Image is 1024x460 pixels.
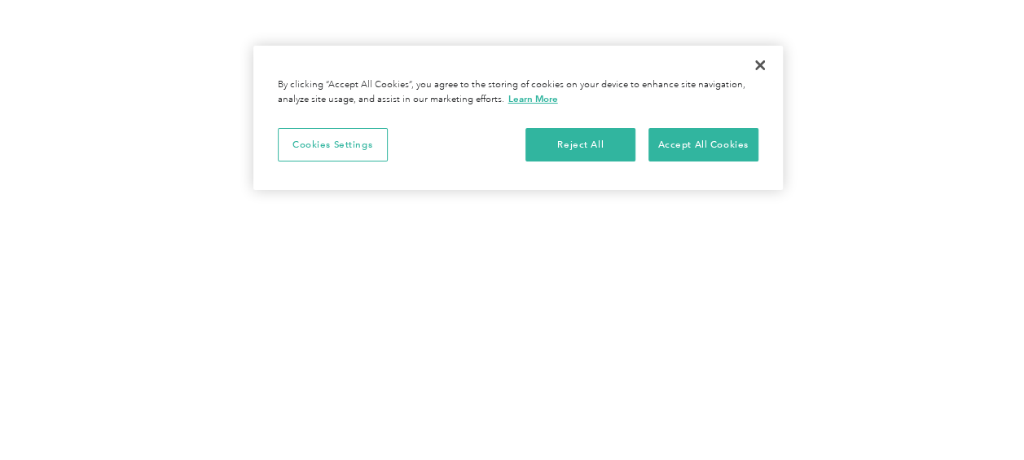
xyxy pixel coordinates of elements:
div: By clicking “Accept All Cookies”, you agree to the storing of cookies on your device to enhance s... [278,78,758,107]
div: Cookie banner [253,46,783,190]
button: Close [742,47,778,83]
div: Privacy [253,46,783,190]
button: Accept All Cookies [648,128,758,162]
a: More information about your privacy, opens in a new tab [508,93,558,104]
button: Cookies Settings [278,128,388,162]
button: Reject All [525,128,635,162]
